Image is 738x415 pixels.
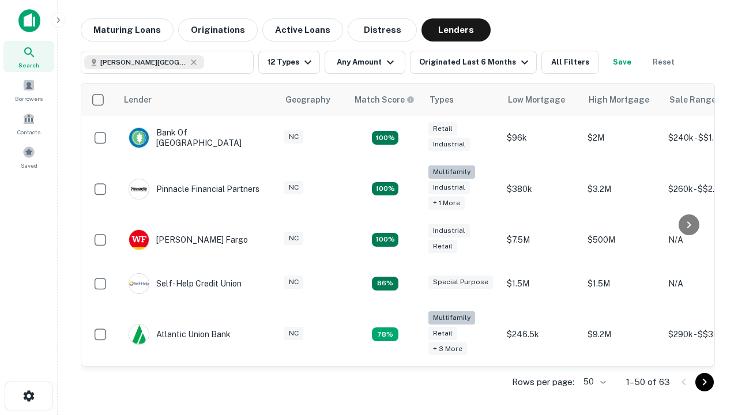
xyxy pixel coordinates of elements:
[501,262,582,305] td: $1.5M
[645,51,682,74] button: Reset
[410,51,537,74] button: Originated Last 6 Months
[355,93,412,106] h6: Match Score
[680,323,738,378] iframe: Chat Widget
[579,373,608,390] div: 50
[258,51,320,74] button: 12 Types
[129,325,149,344] img: picture
[284,327,303,340] div: NC
[428,342,467,356] div: + 3 more
[428,165,475,179] div: Multifamily
[285,93,330,107] div: Geography
[284,181,303,194] div: NC
[3,108,54,139] a: Contacts
[423,84,501,116] th: Types
[129,179,259,199] div: Pinnacle Financial Partners
[695,373,714,391] button: Go to next page
[582,160,662,218] td: $3.2M
[428,224,470,237] div: Industrial
[428,327,457,340] div: Retail
[284,232,303,245] div: NC
[428,240,457,253] div: Retail
[17,127,40,137] span: Contacts
[3,41,54,72] a: Search
[100,57,187,67] span: [PERSON_NAME][GEOGRAPHIC_DATA], [GEOGRAPHIC_DATA]
[604,51,641,74] button: Save your search to get updates of matches that match your search criteria.
[262,18,343,41] button: Active Loans
[372,327,398,341] div: Matching Properties: 10, hasApolloMatch: undefined
[428,276,493,289] div: Special Purpose
[428,181,470,194] div: Industrial
[355,93,415,106] div: Capitalize uses an advanced AI algorithm to match your search with the best lender. The match sco...
[428,311,475,325] div: Multifamily
[21,161,37,170] span: Saved
[278,84,348,116] th: Geography
[582,262,662,305] td: $1.5M
[129,127,267,148] div: Bank Of [GEOGRAPHIC_DATA]
[541,51,599,74] button: All Filters
[124,93,152,107] div: Lender
[501,305,582,364] td: $246.5k
[129,229,248,250] div: [PERSON_NAME] Fargo
[348,84,423,116] th: Capitalize uses an advanced AI algorithm to match your search with the best lender. The match sco...
[117,84,278,116] th: Lender
[501,116,582,160] td: $96k
[3,141,54,172] a: Saved
[430,93,454,107] div: Types
[582,305,662,364] td: $9.2M
[325,51,405,74] button: Any Amount
[501,84,582,116] th: Low Mortgage
[372,233,398,247] div: Matching Properties: 14, hasApolloMatch: undefined
[421,18,491,41] button: Lenders
[501,218,582,262] td: $7.5M
[582,84,662,116] th: High Mortgage
[129,274,149,293] img: picture
[178,18,258,41] button: Originations
[81,18,174,41] button: Maturing Loans
[129,273,242,294] div: Self-help Credit Union
[428,122,457,135] div: Retail
[18,61,39,70] span: Search
[372,277,398,290] div: Matching Properties: 11, hasApolloMatch: undefined
[508,93,565,107] div: Low Mortgage
[501,160,582,218] td: $380k
[589,93,649,107] div: High Mortgage
[512,375,574,389] p: Rows per page:
[129,128,149,148] img: picture
[15,94,43,103] span: Borrowers
[284,276,303,289] div: NC
[129,230,149,250] img: picture
[284,130,303,144] div: NC
[3,74,54,105] a: Borrowers
[18,9,40,32] img: capitalize-icon.png
[582,218,662,262] td: $500M
[372,182,398,196] div: Matching Properties: 23, hasApolloMatch: undefined
[419,55,532,69] div: Originated Last 6 Months
[582,116,662,160] td: $2M
[626,375,670,389] p: 1–50 of 63
[669,93,716,107] div: Sale Range
[428,138,470,151] div: Industrial
[428,197,465,210] div: + 1 more
[348,18,417,41] button: Distress
[129,179,149,199] img: picture
[129,324,231,345] div: Atlantic Union Bank
[372,131,398,145] div: Matching Properties: 15, hasApolloMatch: undefined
